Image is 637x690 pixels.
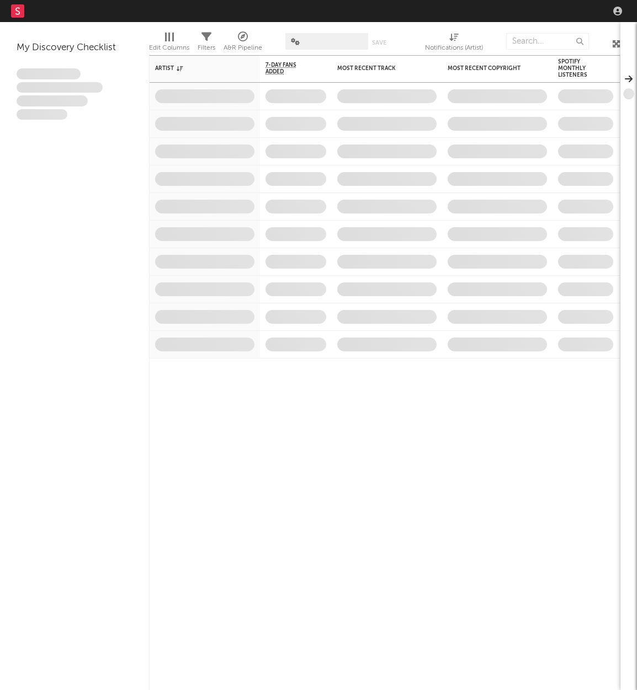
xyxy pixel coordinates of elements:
[17,41,132,55] div: My Discovery Checklist
[155,65,238,72] div: Artist
[17,68,81,79] span: Lorem ipsum dolor
[17,109,67,120] span: Aliquam viverra
[17,82,103,93] span: Integer aliquet in purus et
[372,40,386,46] button: Save
[198,41,215,55] div: Filters
[558,58,597,78] div: Spotify Monthly Listeners
[448,65,530,72] div: Most Recent Copyright
[198,28,215,60] div: Filters
[337,65,420,72] div: Most Recent Track
[425,28,483,60] div: Notifications (Artist)
[149,28,189,60] div: Edit Columns
[224,28,262,60] div: A&R Pipeline
[224,41,262,55] div: A&R Pipeline
[506,33,589,50] input: Search...
[266,62,310,75] span: 7-Day Fans Added
[425,41,483,55] div: Notifications (Artist)
[17,95,88,106] span: Praesent ac interdum
[149,41,189,55] div: Edit Columns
